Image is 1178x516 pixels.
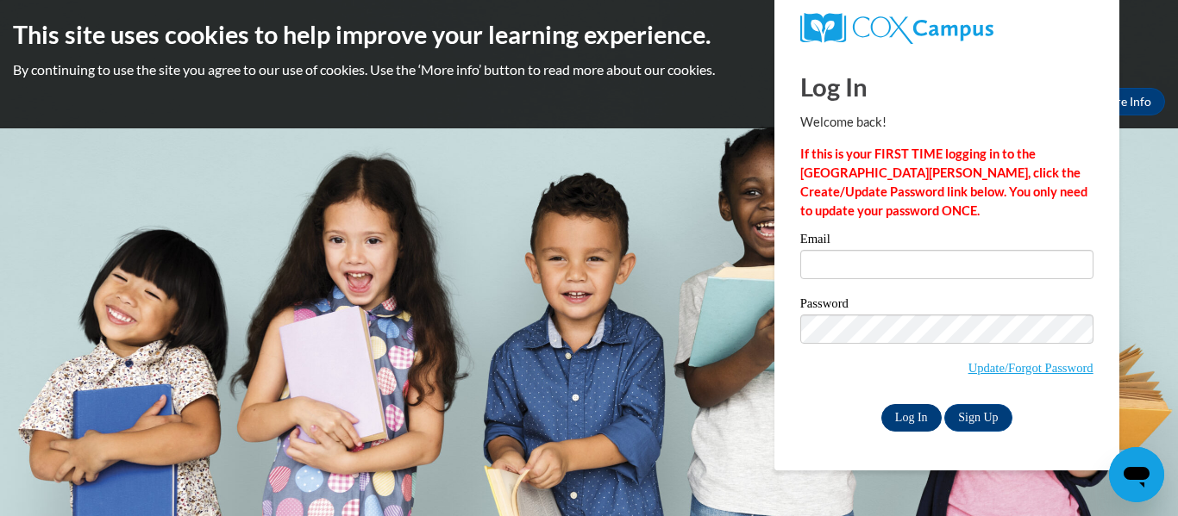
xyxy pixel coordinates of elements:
a: Sign Up [944,404,1012,432]
img: COX Campus [800,13,993,44]
label: Password [800,297,1093,314]
h2: This site uses cookies to help improve your learning experience. [13,17,1165,52]
strong: If this is your FIRST TIME logging in to the [GEOGRAPHIC_DATA][PERSON_NAME], click the Create/Upd... [800,146,1087,218]
iframe: Button to launch messaging window [1109,447,1164,502]
a: Update/Forgot Password [968,361,1093,375]
label: Email [800,233,1093,250]
input: Log In [881,404,942,432]
a: COX Campus [800,13,1093,44]
h1: Log In [800,69,1093,104]
p: By continuing to use the site you agree to our use of cookies. Use the ‘More info’ button to read... [13,60,1165,79]
p: Welcome back! [800,113,1093,132]
a: More Info [1084,88,1165,115]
